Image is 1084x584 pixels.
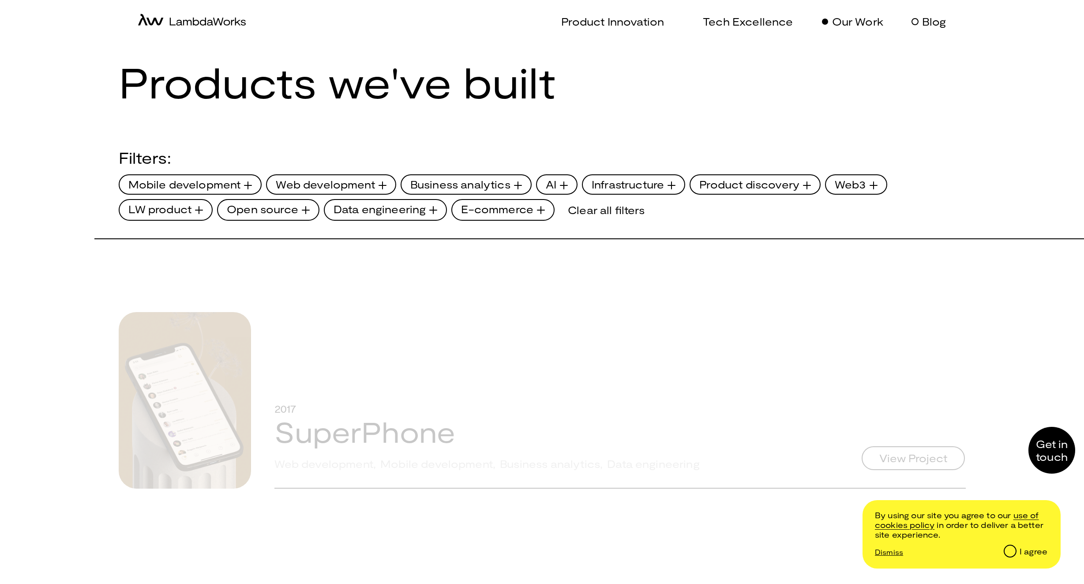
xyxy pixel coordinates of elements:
[334,202,426,217] span: Data engineering
[832,15,883,28] p: Our Work
[835,177,866,192] span: Web3
[879,453,947,463] span: View Project
[592,177,664,192] span: Infrastructure
[703,15,793,28] p: Tech Excellence
[119,150,966,166] div: Filters:
[875,548,903,556] p: Dismiss
[692,15,793,28] a: Tech Excellence
[227,202,298,217] span: Open source
[875,510,1039,530] a: /cookie-and-privacy-policy
[699,177,799,192] span: Product discovery
[546,177,556,192] span: AI
[500,458,603,471] div: Business analytics ,
[128,177,241,192] span: Mobile development
[410,177,510,192] span: Business analytics
[911,15,946,28] a: Blog
[128,202,192,217] span: LW product
[922,15,946,28] p: Blog
[1020,547,1047,557] div: I agree
[607,458,700,471] div: Data engineering
[380,458,495,471] div: Mobile development ,
[875,511,1047,539] p: By using our site you agree to our in order to deliver a better site experience.
[561,15,664,28] p: Product Innovation
[862,446,965,470] button: View Project
[274,403,700,415] div: 2017
[138,14,246,29] a: home-icon
[119,57,555,105] h1: Products we've built
[821,15,883,28] a: Our Work
[274,414,456,448] a: SuperPhone
[276,177,375,192] span: Web development
[551,15,664,28] a: Product Innovation
[274,458,376,471] div: Web development ,
[559,199,654,221] div: Clear all filters
[461,202,533,217] span: E-commerce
